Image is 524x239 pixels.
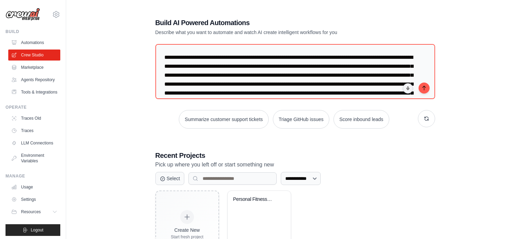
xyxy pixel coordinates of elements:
[8,125,60,136] a: Traces
[490,206,524,239] div: Chatwidget
[171,227,204,233] div: Create New
[8,206,60,217] button: Resources
[8,138,60,149] a: LLM Connections
[8,37,60,48] a: Automations
[8,113,60,124] a: Traces Old
[490,206,524,239] iframe: Chat Widget
[155,29,387,36] p: Describe what you want to automate and watch AI create intelligent workflows for you
[155,151,435,160] h3: Recent Projects
[6,173,60,179] div: Manage
[418,110,435,127] button: Get new suggestions
[6,29,60,34] div: Build
[179,110,268,129] button: Summarize customer support tickets
[155,18,387,28] h1: Build AI Powered Automations
[6,224,60,236] button: Logout
[8,182,60,193] a: Usage
[6,105,60,110] div: Operate
[8,62,60,73] a: Marketplace
[333,110,389,129] button: Score inbound leads
[6,8,40,21] img: Logo
[31,227,43,233] span: Logout
[403,83,413,94] button: Click to speak your automation idea
[8,87,60,98] a: Tools & Integrations
[273,110,329,129] button: Triage GitHub issues
[21,209,41,215] span: Resources
[155,160,435,169] p: Pick up where you left off or start something new
[233,196,275,203] div: Personal Fitness & Health Tracker
[8,194,60,205] a: Settings
[8,150,60,166] a: Environment Variables
[8,74,60,85] a: Agents Repository
[8,50,60,61] a: Crew Studio
[155,172,185,185] button: Select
